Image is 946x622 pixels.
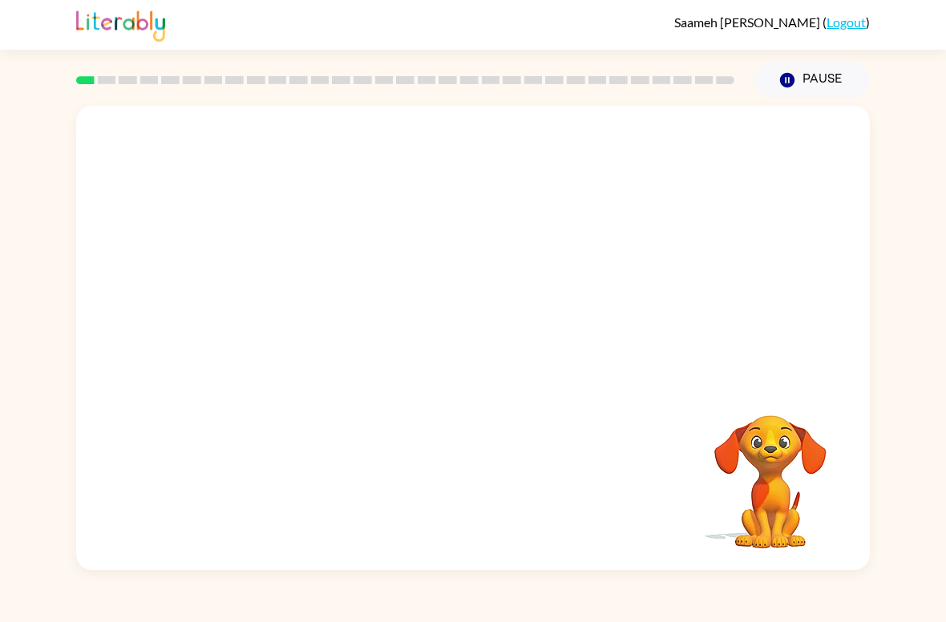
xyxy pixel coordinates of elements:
video: Your browser must support playing .mp4 files to use Literably. Please try using another browser. [690,390,851,551]
span: Saameh [PERSON_NAME] [674,14,823,30]
a: Logout [827,14,866,30]
button: Pause [754,62,870,99]
img: Literably [76,6,165,42]
div: ( ) [674,14,870,30]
